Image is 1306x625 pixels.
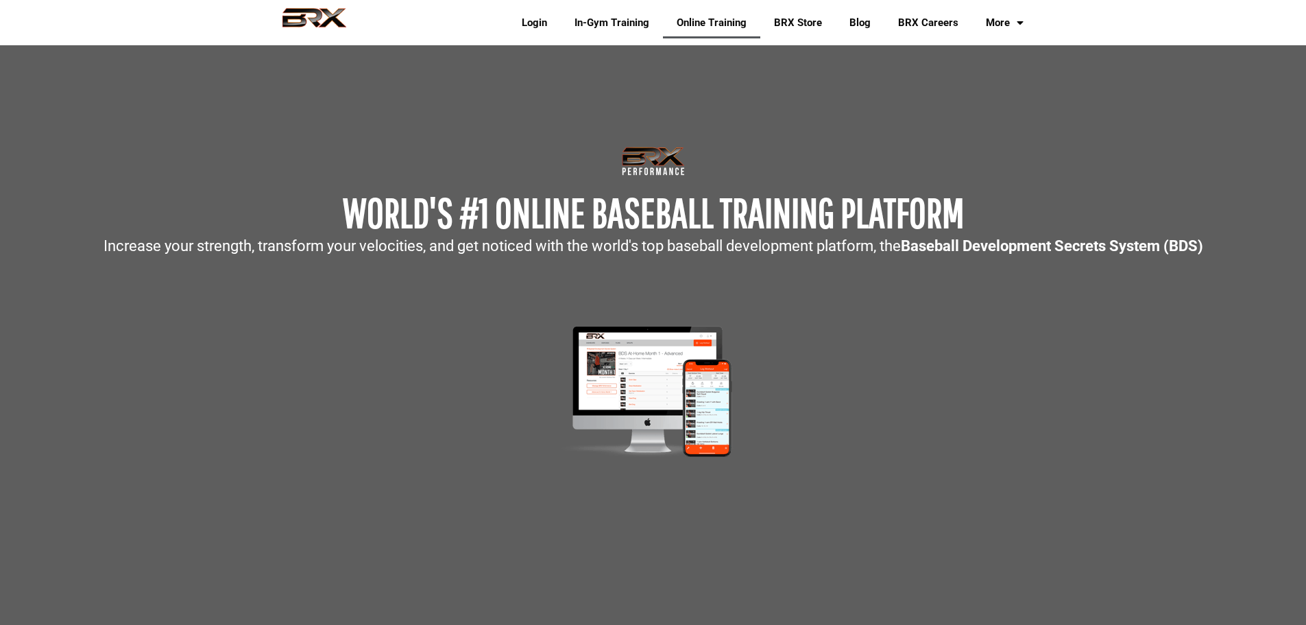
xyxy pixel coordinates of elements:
[620,144,687,178] img: Transparent-Black-BRX-Logo-White-Performance
[544,322,762,460] img: Mockup-2-large
[836,7,884,38] a: Blog
[508,7,561,38] a: Login
[663,7,760,38] a: Online Training
[561,7,663,38] a: In-Gym Training
[343,189,964,236] span: WORLD'S #1 ONLINE BASEBALL TRAINING PLATFORM
[901,237,1203,255] strong: Baseball Development Secrets System (BDS)
[269,8,359,38] img: BRX Performance
[760,7,836,38] a: BRX Store
[884,7,972,38] a: BRX Careers
[7,239,1299,254] p: Increase your strength, transform your velocities, and get noticed with the world's top baseball ...
[498,7,1037,38] div: Navigation Menu
[972,7,1037,38] a: More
